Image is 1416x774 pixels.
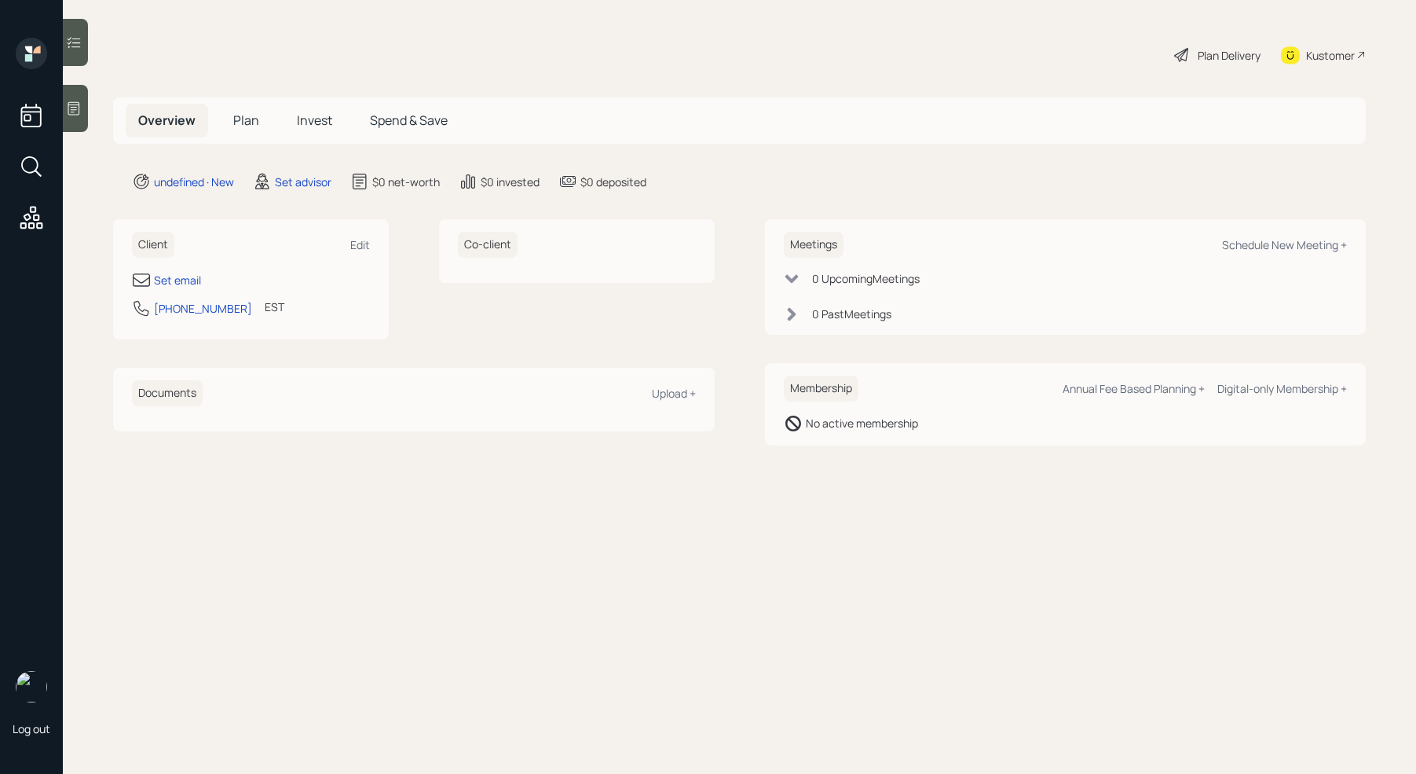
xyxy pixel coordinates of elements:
h6: Co-client [458,232,518,258]
div: No active membership [806,415,918,431]
span: Invest [297,112,332,129]
h6: Membership [784,376,858,402]
div: Upload + [652,386,696,401]
h6: Documents [132,380,203,406]
span: Spend & Save [370,112,448,129]
div: [PHONE_NUMBER] [154,300,252,317]
div: Log out [13,721,50,736]
div: $0 deposited [580,174,646,190]
div: Edit [350,237,370,252]
h6: Meetings [784,232,843,258]
span: Overview [138,112,196,129]
div: 0 Upcoming Meeting s [812,270,920,287]
span: Plan [233,112,259,129]
div: Plan Delivery [1198,47,1260,64]
div: Set advisor [275,174,331,190]
img: retirable_logo.png [16,671,47,702]
div: Digital-only Membership + [1217,381,1347,396]
div: Kustomer [1306,47,1355,64]
div: $0 invested [481,174,540,190]
h6: Client [132,232,174,258]
div: $0 net-worth [372,174,440,190]
div: EST [265,299,284,315]
div: Set email [154,272,201,288]
div: Annual Fee Based Planning + [1063,381,1205,396]
div: Schedule New Meeting + [1222,237,1347,252]
div: 0 Past Meeting s [812,306,891,322]
div: undefined · New [154,174,234,190]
